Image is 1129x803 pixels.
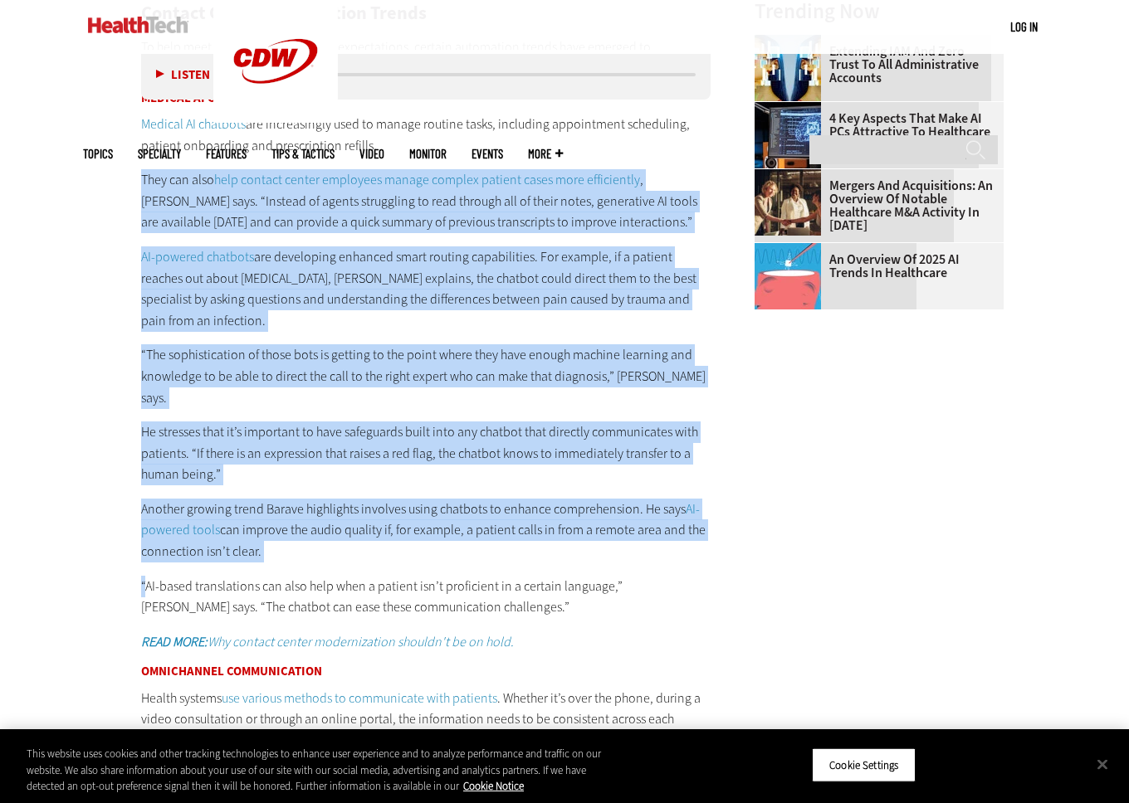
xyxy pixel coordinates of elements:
[463,779,524,793] a: More information about your privacy
[88,17,188,33] img: Home
[141,421,711,485] p: He stresses that it’s important to have safeguards built into any chatbot that directly communica...
[141,633,208,650] strong: READ MORE:
[141,246,711,331] p: are developing enhanced smart routing capabilities. For example, if a patient reaches out about [...
[141,248,254,265] a: AI-powered chatbots
[206,148,247,160] a: Features
[27,746,621,795] div: This website uses cookies and other tracking technologies to enhance user experience and to analy...
[472,148,503,160] a: Events
[359,148,384,160] a: Video
[755,169,829,182] a: business leaders shake hands in conference room
[141,499,711,562] p: Another growing trend Barave highlights involves using chatbots to enhance comprehension. He says...
[141,633,514,650] a: READ MORE:Why contact center modernization shouldn't be on hold.
[141,344,711,408] p: “The sophistication of those bots is getting to the point where they have enough machine learning...
[1010,19,1038,34] a: Log in
[222,689,497,707] a: use various methods to communicate with patients
[83,148,113,160] span: Topics
[1010,18,1038,36] div: User menu
[141,665,711,678] h3: Omnichannel Communication
[755,243,821,309] img: illustration of computer chip being put inside head with waves
[528,148,563,160] span: More
[755,179,994,232] a: Mergers and Acquisitions: An Overview of Notable Healthcare M&A Activity in [DATE]
[755,253,994,280] a: An Overview of 2025 AI Trends in Healthcare
[141,169,711,233] p: They can also , [PERSON_NAME] says. “Instead of agents struggling to read through all of their no...
[755,243,829,256] a: illustration of computer chip being put inside head with waves
[138,148,181,160] span: Specialty
[812,747,916,782] button: Cookie Settings
[409,148,447,160] a: MonITor
[213,109,338,127] a: CDW
[141,576,711,618] p: “AI-based translations can also help when a patient isn’t proficient in a certain language,” [PER...
[271,148,335,160] a: Tips & Tactics
[141,688,711,752] p: Health systems . Whether it’s over the phone, during a video consultation or through an online po...
[755,169,821,236] img: business leaders shake hands in conference room
[1084,746,1121,782] button: Close
[755,102,821,168] img: Desktop monitor with brain AI concept
[141,633,514,650] em: Why contact center modernization shouldn't be on hold.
